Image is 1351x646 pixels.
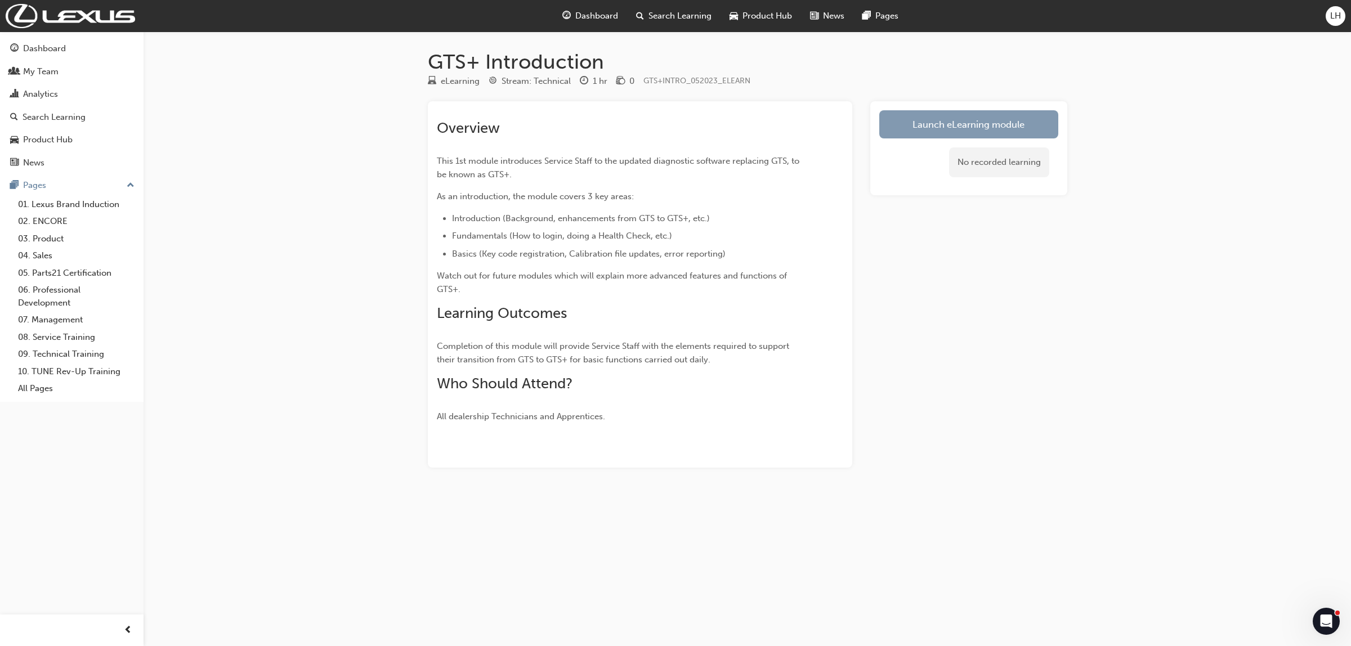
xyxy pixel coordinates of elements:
span: Dashboard [575,10,618,23]
a: pages-iconPages [853,5,907,28]
span: As an introduction, the module covers 3 key areas: [437,191,634,201]
span: Completion of this module will provide Service Staff with the elements required to support their ... [437,341,791,365]
div: No recorded learning [949,147,1049,177]
div: Stream [489,74,571,88]
span: Basics (Key code registration, Calibration file updates, error reporting) [452,249,726,259]
button: Pages [5,175,139,196]
a: All Pages [14,380,139,397]
a: Launch eLearning module [879,110,1058,138]
span: target-icon [489,77,497,87]
span: News [823,10,844,23]
a: Search Learning [5,107,139,128]
span: Watch out for future modules which will explain more advanced features and functions of GTS+. [437,271,789,294]
div: Product Hub [23,133,73,146]
span: This 1st module introduces Service Staff to the updated diagnostic software replacing GTS, to be ... [437,156,802,180]
span: Introduction (Background, enhancements from GTS to GTS+, etc.) [452,213,710,223]
span: Learning resource code [643,76,750,86]
div: Price [616,74,634,88]
div: eLearning [441,75,480,88]
span: guage-icon [10,44,19,54]
a: News [5,152,139,173]
a: 08. Service Training [14,329,139,346]
span: up-icon [127,178,135,193]
a: car-iconProduct Hub [721,5,801,28]
span: learningResourceType_ELEARNING-icon [428,77,436,87]
div: Duration [580,74,607,88]
a: 09. Technical Training [14,346,139,363]
span: people-icon [10,67,19,77]
a: 01. Lexus Brand Induction [14,196,139,213]
div: Stream: Technical [502,75,571,88]
a: Analytics [5,84,139,105]
a: guage-iconDashboard [553,5,627,28]
span: Pages [875,10,898,23]
span: guage-icon [562,9,571,23]
a: 05. Parts21 Certification [14,264,139,282]
span: news-icon [10,158,19,168]
span: pages-icon [862,9,871,23]
a: Dashboard [5,38,139,59]
div: My Team [23,65,59,78]
span: Learning Outcomes [437,304,567,322]
span: Who Should Attend? [437,375,572,392]
span: LH [1330,10,1341,23]
a: 06. Professional Development [14,281,139,311]
a: news-iconNews [801,5,853,28]
span: car-icon [730,9,738,23]
div: Pages [23,179,46,192]
img: Trak [6,4,135,28]
button: DashboardMy TeamAnalyticsSearch LearningProduct HubNews [5,36,139,175]
span: clock-icon [580,77,588,87]
div: Analytics [23,88,58,101]
span: Search Learning [648,10,712,23]
span: pages-icon [10,181,19,191]
span: prev-icon [124,623,132,638]
a: 03. Product [14,230,139,248]
a: 02. ENCORE [14,213,139,230]
iframe: Intercom live chat [1313,608,1340,635]
a: 04. Sales [14,247,139,264]
a: Product Hub [5,129,139,150]
a: search-iconSearch Learning [627,5,721,28]
div: Search Learning [23,111,86,124]
span: Overview [437,119,500,137]
div: 1 hr [593,75,607,88]
span: All dealership Technicians and Apprentices. [437,411,605,421]
button: LH [1326,6,1345,26]
div: Type [428,74,480,88]
h1: GTS+ Introduction [428,50,1067,74]
span: search-icon [636,9,644,23]
span: Fundamentals (How to login, doing a Health Check, etc.) [452,231,672,241]
a: My Team [5,61,139,82]
span: money-icon [616,77,625,87]
div: 0 [629,75,634,88]
span: news-icon [810,9,818,23]
a: 10. TUNE Rev-Up Training [14,363,139,380]
span: car-icon [10,135,19,145]
span: chart-icon [10,89,19,100]
div: News [23,156,44,169]
span: search-icon [10,113,18,123]
span: Product Hub [742,10,792,23]
a: 07. Management [14,311,139,329]
div: Dashboard [23,42,66,55]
